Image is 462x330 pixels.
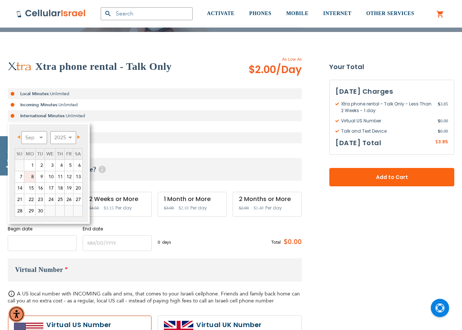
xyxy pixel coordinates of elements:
li: Unlimited [8,110,302,121]
select: Select year [50,131,76,144]
a: 22 [24,194,35,205]
a: 13 [74,171,82,182]
a: 2 [36,160,44,171]
span: $2.00 [239,205,249,211]
span: Per day [115,205,132,211]
a: 23 [36,194,44,205]
input: Search [101,7,193,20]
span: 3.85 [438,139,448,145]
span: $4.50 [89,205,99,211]
strong: Your Total [329,61,454,72]
span: 0.00 [438,128,448,134]
li: Unlimited [8,88,302,99]
span: MOBILE [286,11,309,16]
a: Prev [15,132,25,141]
a: 17 [45,183,55,194]
span: $2.00 [248,62,302,77]
span: $2.10 [179,205,189,211]
span: PHONES [249,11,272,16]
span: Talk and Text Device [336,128,438,134]
a: 18 [55,183,64,194]
span: INTERNET [323,11,351,16]
img: Xtra phone rental - Talk Only [8,62,32,71]
a: 29 [24,205,35,216]
a: 12 [65,171,73,182]
span: $3.15 [104,205,114,211]
span: Next [77,135,80,139]
a: 3 [45,160,55,171]
li: NA [8,132,302,143]
a: 7 [15,171,24,182]
select: Select month [21,131,47,144]
span: $3.00 [164,205,174,211]
span: days [162,239,171,245]
span: Per day [190,205,207,211]
span: Thursday [57,151,63,157]
span: Help [99,166,106,173]
a: 20 [74,183,82,194]
label: End date [83,226,152,232]
a: 16 [36,183,44,194]
a: 28 [15,205,24,216]
span: 0 [158,239,162,245]
a: 21 [15,194,24,205]
li: Unlimited [8,99,302,110]
a: Next [73,132,82,141]
strong: International Minutes: [20,113,66,119]
input: MM/DD/YYYY [83,235,152,251]
span: Virtual US Number [336,118,438,124]
input: MM/DD/YYYY [8,235,77,251]
span: Xtra phone rental - Talk Only - Less Than 2 Weeks - 1 day [336,101,438,114]
a: 26 [65,194,73,205]
strong: Incoming Minutes: [20,102,58,108]
span: Sunday [17,151,22,157]
div: 1 Month or More [164,196,221,202]
a: 27 [74,194,82,205]
span: $1.40 [254,205,264,211]
span: Saturday [75,151,81,157]
span: $0.00 [281,237,302,248]
a: 8 [24,171,35,182]
a: 30 [36,205,44,216]
a: 11 [55,171,64,182]
a: 25 [55,194,64,205]
h3: [DATE] Charges [336,86,448,97]
div: 2 Weeks or More [89,196,146,202]
span: Per day [265,205,282,211]
span: Tuesday [37,151,43,157]
span: $ [438,118,440,124]
span: /Day [276,62,302,77]
strong: Local Minutes: [20,91,50,97]
a: 6 [74,160,82,171]
div: 2 Months or More [239,196,296,202]
span: Total [271,239,281,245]
a: 5 [65,160,73,171]
a: 4 [55,160,64,171]
li: NA [8,121,302,132]
a: 19 [65,183,73,194]
span: As Low As [229,56,302,62]
div: Accessibility Menu [8,306,25,322]
span: $ [438,101,440,107]
span: ACTIVATE [207,11,234,16]
span: $ [438,128,440,134]
a: 15 [24,183,35,194]
span: OTHER SERVICES [366,11,414,16]
h2: Xtra phone rental - Talk Only [35,59,172,74]
span: 0.00 [438,118,448,124]
span: Prev [17,135,20,139]
button: Add to Cart [329,168,454,186]
a: 14 [15,183,24,194]
span: Monday [26,151,34,157]
span: 3.85 [438,101,448,114]
span: Add to Cart [354,173,430,181]
a: 9 [36,171,44,182]
span: Virtual Number [15,266,63,273]
h3: [DATE] Total [336,137,381,148]
span: Friday [66,151,72,157]
h3: When do you need service? [8,158,302,181]
a: 24 [45,194,55,205]
a: 10 [45,171,55,182]
span: $ [435,139,438,146]
span: A US local number with INCOMING calls and sms, that comes to your Israeli cellphone. Friends and ... [8,290,300,304]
